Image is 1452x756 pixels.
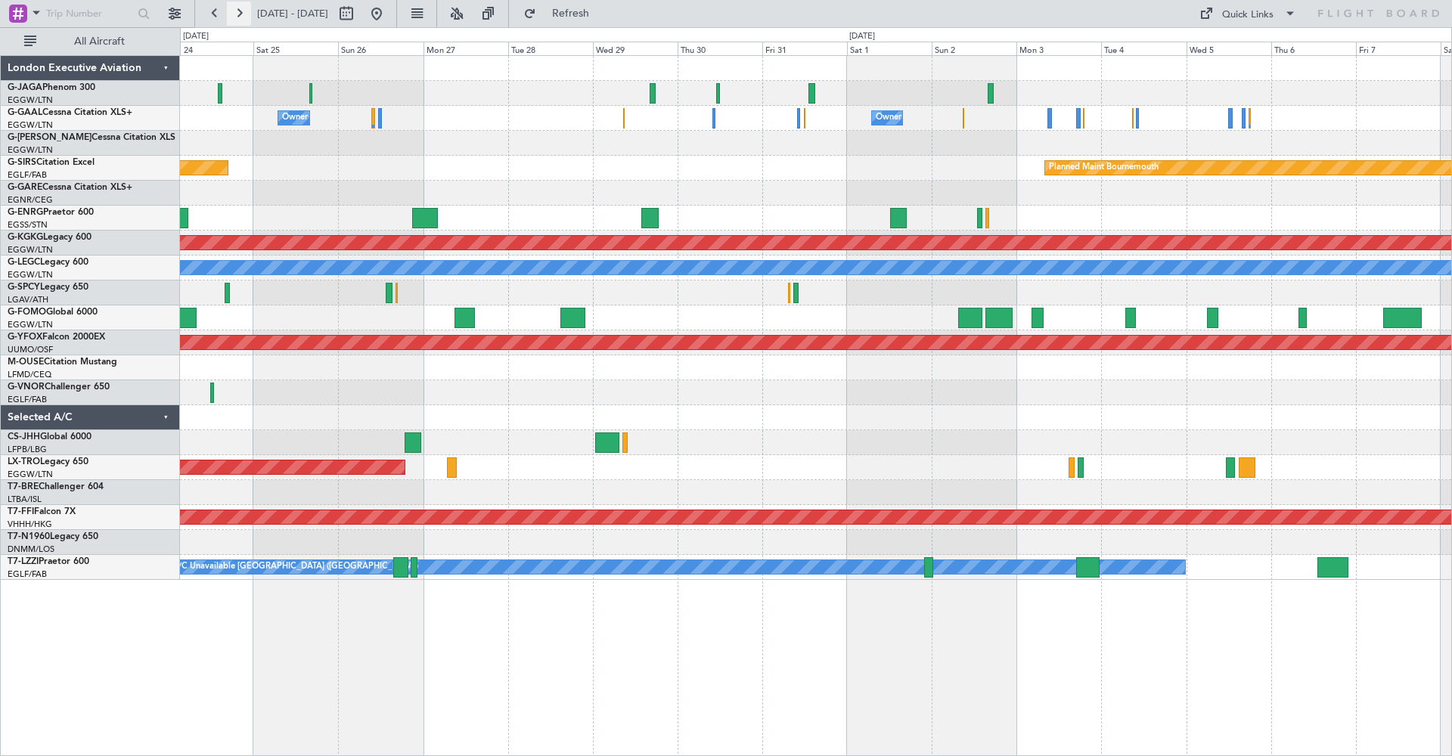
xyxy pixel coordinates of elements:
a: T7-BREChallenger 604 [8,482,104,491]
span: G-ENRG [8,208,43,217]
div: [DATE] [183,30,209,43]
div: A/C Unavailable [GEOGRAPHIC_DATA] ([GEOGRAPHIC_DATA]) [172,556,418,578]
div: Fri 31 [762,42,847,55]
a: LFPB/LBG [8,444,47,455]
div: Wed 5 [1187,42,1271,55]
div: Sat 1 [847,42,932,55]
a: M-OUSECitation Mustang [8,358,117,367]
div: [DATE] [849,30,875,43]
a: EGLF/FAB [8,169,47,181]
span: G-SPCY [8,283,40,292]
a: G-[PERSON_NAME]Cessna Citation XLS [8,133,175,142]
div: Quick Links [1222,8,1274,23]
a: DNMM/LOS [8,544,54,555]
a: G-LEGCLegacy 600 [8,258,88,267]
span: All Aircraft [39,36,160,47]
button: Quick Links [1192,2,1304,26]
span: G-JAGA [8,83,42,92]
a: G-SPCYLegacy 650 [8,283,88,292]
div: Owner [282,107,308,129]
a: EGGW/LTN [8,319,53,330]
a: EGLF/FAB [8,569,47,580]
span: T7-LZZI [8,557,39,566]
button: Refresh [517,2,607,26]
span: T7-FFI [8,507,34,516]
div: Planned Maint Bournemouth [1049,156,1159,179]
input: Trip Number [46,2,133,25]
div: Mon 27 [423,42,508,55]
span: [DATE] - [DATE] [257,7,328,20]
a: LFMD/CEQ [8,369,51,380]
a: G-YFOXFalcon 2000EX [8,333,105,342]
a: EGGW/LTN [8,469,53,480]
a: LTBA/ISL [8,494,42,505]
a: EGSS/STN [8,219,48,231]
a: CS-JHHGlobal 6000 [8,432,92,442]
div: Thu 6 [1271,42,1356,55]
span: G-KGKG [8,233,43,242]
a: T7-FFIFalcon 7X [8,507,76,516]
span: Refresh [539,8,603,19]
span: G-[PERSON_NAME] [8,133,92,142]
span: LX-TRO [8,457,40,466]
span: T7-N1960 [8,532,50,541]
a: G-VNORChallenger 650 [8,383,110,392]
a: VHHH/HKG [8,519,52,530]
a: T7-LZZIPraetor 600 [8,557,89,566]
a: LGAV/ATH [8,294,48,305]
span: M-OUSE [8,358,44,367]
span: G-VNOR [8,383,45,392]
a: G-GAALCessna Citation XLS+ [8,108,132,117]
div: Fri 24 [169,42,253,55]
span: G-GARE [8,183,42,192]
a: G-KGKGLegacy 600 [8,233,92,242]
div: Tue 28 [508,42,593,55]
div: Sun 2 [932,42,1016,55]
span: CS-JHH [8,432,40,442]
div: Owner [876,107,901,129]
span: G-GAAL [8,108,42,117]
a: G-JAGAPhenom 300 [8,83,95,92]
a: G-FOMOGlobal 6000 [8,308,98,317]
a: LX-TROLegacy 650 [8,457,88,466]
a: UUMO/OSF [8,344,53,355]
span: G-LEGC [8,258,40,267]
button: All Aircraft [17,29,164,54]
a: T7-N1960Legacy 650 [8,532,98,541]
span: G-YFOX [8,333,42,342]
div: Sat 25 [253,42,338,55]
a: EGNR/CEG [8,194,53,206]
a: EGGW/LTN [8,269,53,280]
span: G-SIRS [8,158,36,167]
div: Wed 29 [593,42,678,55]
a: EGGW/LTN [8,94,53,106]
div: Tue 4 [1101,42,1186,55]
a: EGLF/FAB [8,394,47,405]
a: EGGW/LTN [8,119,53,131]
a: EGGW/LTN [8,244,53,256]
div: Thu 30 [678,42,762,55]
div: Sun 26 [338,42,423,55]
span: G-FOMO [8,308,46,317]
a: EGGW/LTN [8,144,53,156]
a: G-SIRSCitation Excel [8,158,95,167]
a: G-GARECessna Citation XLS+ [8,183,132,192]
a: G-ENRGPraetor 600 [8,208,94,217]
span: T7-BRE [8,482,39,491]
div: Fri 7 [1356,42,1441,55]
div: Mon 3 [1016,42,1101,55]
